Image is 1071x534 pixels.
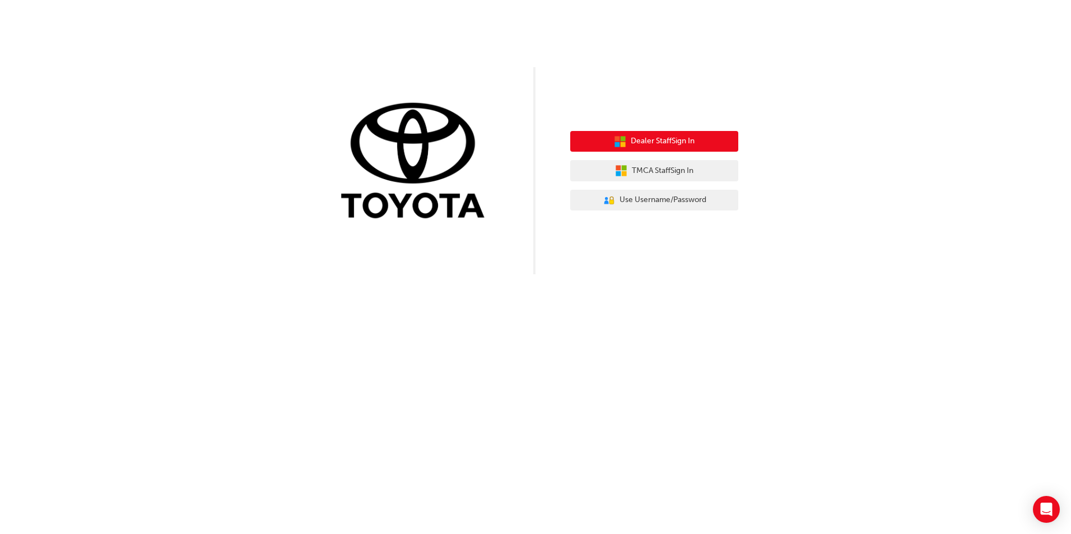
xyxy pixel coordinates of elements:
button: Use Username/Password [570,190,738,211]
button: TMCA StaffSign In [570,160,738,181]
span: Use Username/Password [620,194,706,207]
span: TMCA Staff Sign In [632,165,693,177]
div: Open Intercom Messenger [1033,496,1060,523]
button: Dealer StaffSign In [570,131,738,152]
span: Dealer Staff Sign In [631,135,695,148]
img: Trak [333,100,501,224]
